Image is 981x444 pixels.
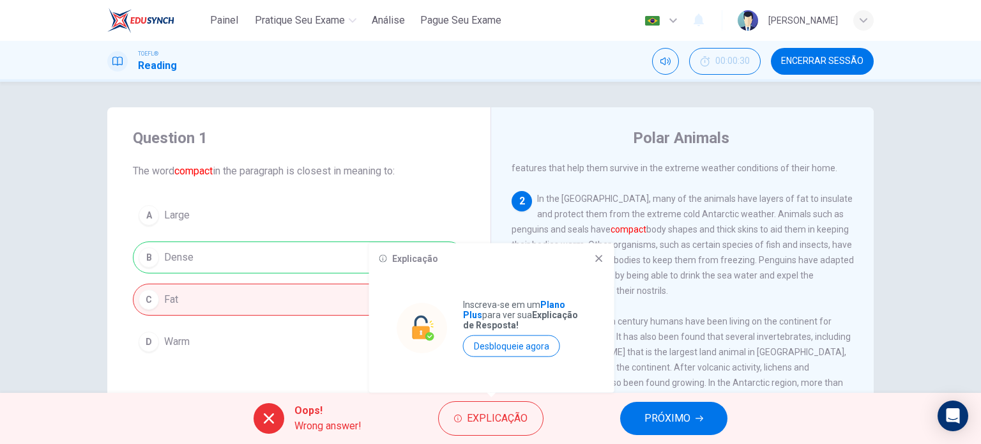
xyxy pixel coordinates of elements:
[463,310,578,330] strong: Explicação de Resposta!
[512,194,854,296] span: In the [GEOGRAPHIC_DATA], many of the animals have layers of fat to insulate and protect them fro...
[689,48,761,75] div: Esconder
[644,16,660,26] img: pt
[392,254,438,264] h6: Explicação
[107,8,174,33] img: EduSynch logo
[715,56,750,66] span: 00:00:30
[512,316,851,418] span: Since the twentieth century humans have been living on the continent for research purposes. It ha...
[611,224,646,234] font: compact
[138,49,158,58] span: TOEFL®
[633,128,729,148] h4: Polar Animals
[467,410,528,427] span: Explicação
[652,48,679,75] div: Silenciar
[294,418,361,434] span: Wrong answer!
[372,13,405,28] span: Análise
[420,13,501,28] span: Pague Seu Exame
[463,300,587,330] p: Inscreva-se em um para ver sua
[133,128,465,148] h4: Question 1
[781,56,863,66] span: Encerrar Sessão
[738,10,758,31] img: Profile picture
[138,58,177,73] h1: Reading
[174,165,213,177] font: compact
[463,335,560,357] button: Desbloqueie agora
[294,403,361,418] span: Oops!
[255,13,345,28] span: Pratique seu exame
[210,13,238,28] span: Painel
[768,13,838,28] div: [PERSON_NAME]
[463,300,565,320] strong: Plano Plus
[938,401,968,431] div: Open Intercom Messenger
[512,191,532,211] div: 2
[644,410,690,427] span: PRÓXIMO
[133,164,465,179] span: The word in the paragraph is closest in meaning to:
